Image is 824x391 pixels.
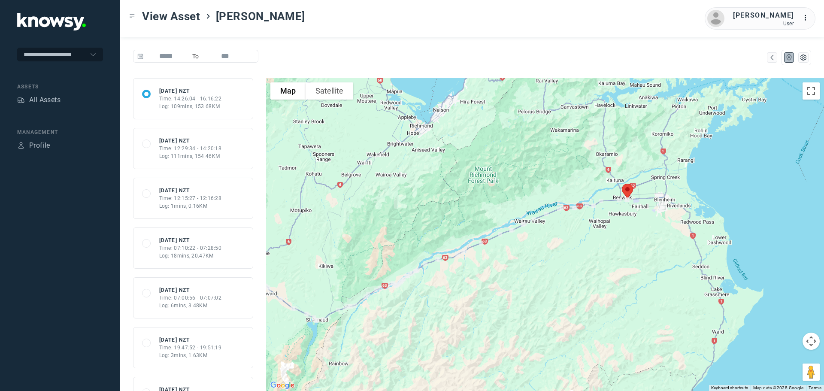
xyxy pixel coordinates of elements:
div: Log: 6mins, 3.48KM [159,302,222,309]
a: AssetsAll Assets [17,95,61,105]
div: [PERSON_NAME] [733,10,794,21]
div: [DATE] NZT [159,187,222,194]
div: [DATE] NZT [159,286,222,294]
div: Time: 07:10:22 - 07:28:50 [159,244,222,252]
div: Time: 14:26:04 - 16:16:22 [159,95,222,103]
div: [DATE] NZT [159,137,222,145]
img: avatar.png [707,10,724,27]
div: Management [17,128,103,136]
span: View Asset [142,9,200,24]
div: List [800,54,807,61]
div: [DATE] NZT [159,87,222,95]
a: ProfileProfile [17,140,50,151]
span: To [189,50,203,63]
button: Map camera controls [803,333,820,350]
div: Log: 1mins, 0.16KM [159,202,222,210]
div: Time: 12:29:34 - 14:20:18 [159,145,222,152]
div: : [803,13,813,24]
button: Keyboard shortcuts [711,385,748,391]
div: All Assets [29,95,61,105]
span: Map data ©2025 Google [753,385,803,390]
div: Assets [17,96,25,104]
button: Toggle fullscreen view [803,82,820,100]
div: Time: 07:00:56 - 07:07:02 [159,294,222,302]
div: Assets [17,83,103,91]
button: Drag Pegman onto the map to open Street View [803,364,820,381]
img: Google [268,380,297,391]
div: Profile [29,140,50,151]
div: Log: 3mins, 1.63KM [159,352,222,359]
div: : [803,13,813,23]
div: Log: 111mins, 154.46KM [159,152,222,160]
div: Time: 12:15:27 - 12:16:28 [159,194,222,202]
a: Open this area in Google Maps (opens a new window) [268,380,297,391]
div: Map [768,54,776,61]
div: Time: 19:47:52 - 19:51:19 [159,344,222,352]
tspan: ... [803,15,812,21]
div: User [733,21,794,27]
div: Log: 109mins, 153.68KM [159,103,222,110]
span: [PERSON_NAME] [216,9,305,24]
a: Terms (opens in new tab) [809,385,821,390]
div: [DATE] NZT [159,236,222,244]
img: Application Logo [17,13,86,30]
div: Profile [17,142,25,149]
button: Show street map [270,82,306,100]
div: > [205,13,212,20]
div: Log: 18mins, 20.47KM [159,252,222,260]
div: [DATE] NZT [159,336,222,344]
button: Show satellite imagery [306,82,353,100]
div: Toggle Menu [129,13,135,19]
div: Map [785,54,793,61]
